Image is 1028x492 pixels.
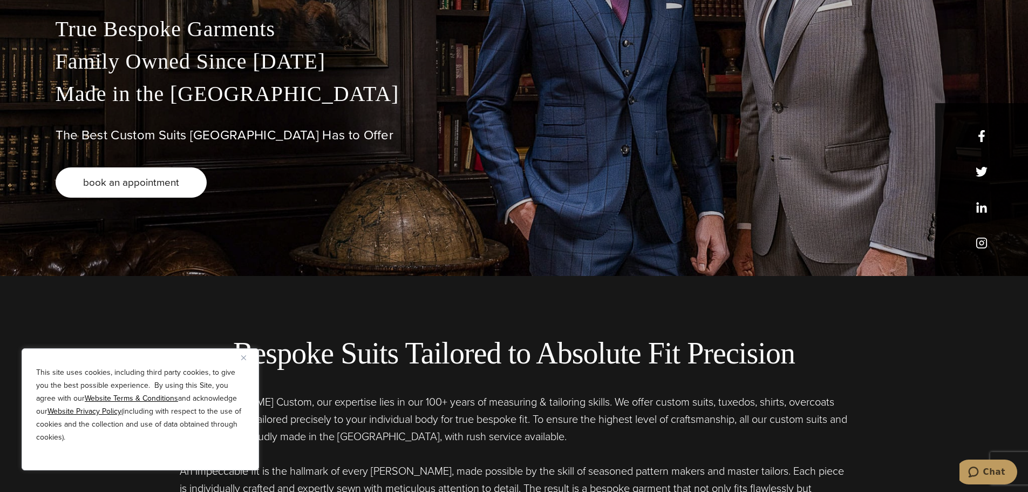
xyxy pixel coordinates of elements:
p: True Bespoke Garments Family Owned Since [DATE] Made in the [GEOGRAPHIC_DATA] [56,13,973,110]
h2: Bespoke Suits Tailored to Absolute Fit Precision [85,335,943,372]
span: book an appointment [83,174,179,190]
button: Close [241,351,254,364]
a: Website Terms & Conditions [85,393,178,404]
img: Close [241,355,246,360]
h1: The Best Custom Suits [GEOGRAPHIC_DATA] Has to Offer [56,127,973,143]
p: At [PERSON_NAME] Custom, our expertise lies in our 100+ years of measuring & tailoring skills. We... [180,393,849,445]
iframe: Opens a widget where you can chat to one of our agents [959,460,1017,487]
p: This site uses cookies, including third party cookies, to give you the best possible experience. ... [36,366,244,444]
a: Website Privacy Policy [47,406,121,417]
a: book an appointment [56,167,207,198]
